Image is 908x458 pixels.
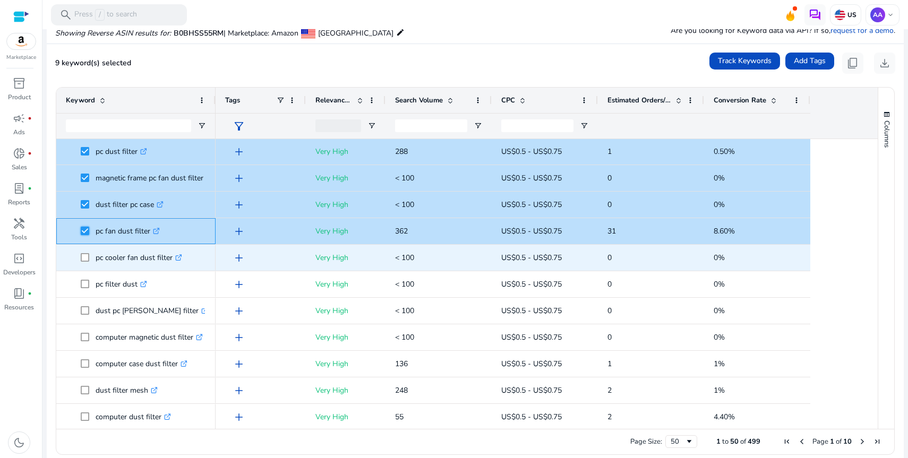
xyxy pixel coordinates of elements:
span: add [233,411,245,424]
span: US$0.5 - US$0.75 [501,279,562,289]
span: Add Tags [794,55,826,66]
span: Columns [882,120,892,148]
span: < 100 [395,332,414,342]
div: Page Size: [630,437,662,446]
p: Reports [8,197,30,207]
button: Track Keywords [709,53,780,70]
span: 499 [748,437,760,446]
p: dust filter pc case [96,194,164,215]
div: Page Size [665,435,697,448]
p: dust filter mesh [96,379,158,401]
input: CPC Filter Input [501,119,573,132]
span: 0% [714,332,725,342]
span: fiber_manual_record [28,291,32,296]
button: content_copy [842,53,863,74]
p: computer magnetic dust filter [96,326,203,348]
span: 0 [607,200,612,210]
input: Search Volume Filter Input [395,119,467,132]
span: 248 [395,385,408,395]
input: Keyword Filter Input [66,119,191,132]
p: Very High [315,194,376,215]
p: Developers [3,267,36,277]
p: Very High [315,379,376,401]
span: US$0.5 - US$0.75 [501,412,562,422]
span: 0% [714,200,725,210]
div: 50 [671,437,685,446]
span: 1% [714,385,725,395]
div: Last Page [873,437,881,446]
p: US [845,11,856,19]
span: content_copy [846,57,859,70]
span: add [233,172,245,185]
span: 0 [607,332,612,342]
p: Resources [4,303,34,312]
span: US$0.5 - US$0.75 [501,332,562,342]
span: 0.50% [714,146,735,157]
span: 1% [714,359,725,369]
span: book_4 [13,287,25,300]
p: Ads [13,127,25,137]
p: Very High [315,326,376,348]
span: 31 [607,226,616,236]
span: Track Keywords [718,55,772,66]
button: Open Filter Menu [474,122,482,130]
span: US$0.5 - US$0.75 [501,385,562,395]
p: pc fan dust filter [96,220,160,242]
span: 9 keyword(s) selected [55,58,131,68]
span: 1 [607,359,612,369]
p: Sales [12,162,27,172]
span: 0 [607,253,612,263]
span: [GEOGRAPHIC_DATA] [318,28,393,38]
p: magnetic frame pc fan dust filter [96,167,213,189]
span: Search Volume [395,96,443,105]
span: B0BHSS55RM [174,28,224,38]
span: add [233,331,245,344]
p: pc cooler fan dust filter [96,247,182,269]
span: < 100 [395,306,414,316]
span: US$0.5 - US$0.75 [501,359,562,369]
span: lab_profile [13,182,25,195]
span: of [836,437,842,446]
span: 4.40% [714,412,735,422]
span: CPC [501,96,515,105]
span: dark_mode [13,436,25,449]
span: add [233,225,245,238]
span: fiber_manual_record [28,186,32,191]
span: 55 [395,412,404,422]
p: Very High [315,220,376,242]
p: Press to search [74,9,137,21]
img: amazon.svg [7,33,36,49]
span: 0 [607,279,612,289]
p: pc dust filter [96,141,147,162]
span: 2 [607,385,612,395]
span: 50 [730,437,739,446]
span: 2 [607,412,612,422]
span: 0 [607,306,612,316]
span: 288 [395,146,408,157]
span: filter_alt [233,120,245,133]
span: 10 [843,437,852,446]
mat-icon: edit [396,26,405,39]
p: Tools [11,232,27,242]
div: Next Page [858,437,867,446]
span: add [233,145,245,158]
span: < 100 [395,253,414,263]
div: Previous Page [798,437,806,446]
span: add [233,252,245,264]
span: code_blocks [13,252,25,265]
span: US$0.5 - US$0.75 [501,200,562,210]
span: Keyword [66,96,95,105]
p: computer case dust filter [96,353,187,375]
i: Showing Reverse ASIN results for: [55,28,171,38]
span: add [233,198,245,211]
span: 0 [607,173,612,183]
span: 1 [830,437,834,446]
p: Product [8,92,31,102]
p: Very High [315,300,376,322]
span: | Marketplace: Amazon [224,28,298,38]
span: fiber_manual_record [28,116,32,120]
span: US$0.5 - US$0.75 [501,173,562,183]
span: Relevance Score [315,96,353,105]
span: < 100 [395,279,414,289]
p: Very High [315,247,376,269]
